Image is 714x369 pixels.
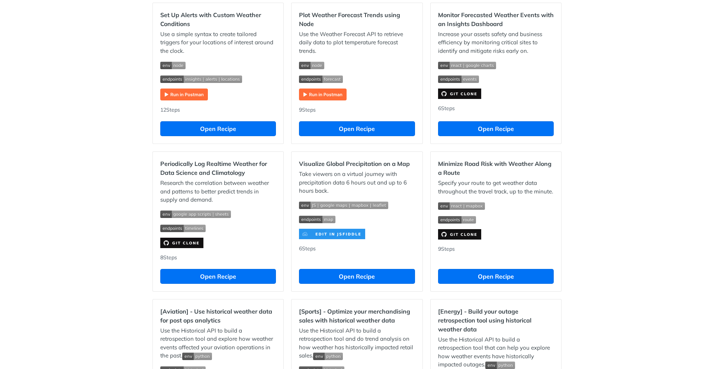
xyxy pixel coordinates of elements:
button: Open Recipe [438,269,554,284]
img: Run in Postman [160,89,208,100]
img: env [160,62,186,69]
h2: Set Up Alerts with Custom Weather Conditions [160,10,276,28]
p: Research the correlation between weather and patterns to better predict trends in supply and demand. [160,179,276,204]
img: env [182,353,212,360]
span: Expand image [299,201,415,209]
h2: Minimize Road Risk with Weather Along a Route [438,159,554,177]
img: Run in Postman [299,89,347,100]
span: Expand image [299,75,415,83]
span: Expand image [160,210,276,218]
span: Expand image [313,352,343,359]
img: endpoint [299,76,343,83]
img: endpoint [160,225,206,232]
button: Open Recipe [160,121,276,136]
img: env [299,202,388,209]
h2: Visualize Global Precipitation on a Map [299,159,415,168]
h2: Periodically Log Realtime Weather for Data Science and Climatology [160,159,276,177]
p: Take viewers on a virtual journey with precipitation data 6 hours out and up to 6 hours back. [299,170,415,195]
span: Expand image [299,61,415,69]
img: endpoint [438,216,476,224]
p: Increase your assets safety and business efficiency by monitoring critical sites to identify and ... [438,30,554,55]
a: Expand image [438,230,481,237]
span: Expand image [438,215,554,224]
span: Expand image [438,61,554,69]
span: Expand image [438,75,554,83]
span: Expand image [438,201,554,210]
div: 6 Steps [438,105,554,114]
p: Use a simple syntax to create tailored triggers for your locations of interest around the clock. [160,30,276,55]
h2: Plot Weather Forecast Trends using Node [299,10,415,28]
span: Expand image [160,75,276,83]
img: endpoint [299,216,335,223]
img: env [160,211,231,218]
span: Expand image [182,352,212,359]
a: Expand image [160,90,208,97]
button: Open Recipe [160,269,276,284]
span: Expand image [160,61,276,69]
img: clone [299,229,365,239]
img: clone [438,89,481,99]
img: endpoint [160,76,242,83]
h2: [Aviation] - Use historical weather data for post ops analytics [160,307,276,325]
a: Expand image [299,230,365,237]
div: 12 Steps [160,106,276,114]
img: env [299,62,324,69]
h2: [Energy] - Build your outage retrospection tool using historical weather data [438,307,554,334]
p: Use the Weather Forecast API to retrieve daily data to plot temperature forecast trends. [299,30,415,55]
h2: [Sports] - Optimize your merchandising sales with historical weather data [299,307,415,325]
button: Open Recipe [299,269,415,284]
img: env [485,362,515,369]
div: 8 Steps [160,254,276,261]
p: Use the Historical API to build a retrospection tool and do trend analysis on how weather has his... [299,327,415,360]
img: env [438,202,485,210]
img: endpoint [438,76,479,83]
button: Open Recipe [299,121,415,136]
a: Expand image [438,90,481,97]
p: Specify your route to get weather data throughout the travel track, up to the minute. [438,179,554,196]
img: clone [438,229,481,240]
div: 9 Steps [438,245,554,261]
button: Open Recipe [438,121,554,136]
div: 6 Steps [299,245,415,261]
h2: Monitor Forecasted Weather Events with an Insights Dashboard [438,10,554,28]
span: Expand image [160,224,276,232]
p: Use the Historical API to build a retrospection tool and explore how weather events affected your... [160,327,276,360]
img: env [313,353,343,360]
span: Expand image [485,361,515,368]
a: Expand image [160,239,203,246]
span: Expand image [299,215,415,223]
a: Expand image [299,90,347,97]
img: clone [160,238,203,248]
p: Use the Historical API to build a retrospection tool that can help you explore how weather events... [438,336,554,369]
img: env [438,62,496,69]
div: 9 Steps [299,106,415,114]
